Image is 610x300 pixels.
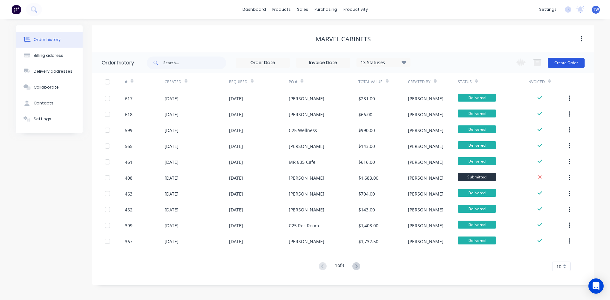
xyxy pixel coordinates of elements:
div: Total Value [358,79,383,85]
div: [DATE] [165,175,179,181]
div: Required [229,73,289,90]
input: Search... [163,57,226,69]
div: [PERSON_NAME] [408,175,444,181]
div: 599 [125,127,132,134]
div: Settings [34,116,51,122]
div: purchasing [311,5,340,14]
div: 13 Statuses [357,59,410,66]
div: $1,408.00 [358,222,378,229]
div: 1 of 3 [335,262,344,271]
div: # [125,73,165,90]
div: [PERSON_NAME] [289,206,324,213]
div: Created By [408,73,457,90]
div: 618 [125,111,132,118]
div: 565 [125,143,132,150]
div: Billing address [34,53,63,58]
div: [DATE] [229,190,243,197]
span: Delivered [458,189,496,197]
input: Invoice Date [296,58,350,68]
button: Order history [16,32,83,48]
div: [PERSON_NAME] [289,143,324,150]
div: [PERSON_NAME] [408,238,444,245]
span: Delivered [458,125,496,133]
img: Factory [11,5,21,14]
div: $143.00 [358,143,375,150]
div: 408 [125,175,132,181]
div: [PERSON_NAME] [408,95,444,102]
span: TW [593,7,599,12]
div: [DATE] [229,238,243,245]
div: Delivery addresses [34,69,72,74]
button: Create Order [548,58,585,68]
div: [PERSON_NAME] [289,175,324,181]
div: PO # [289,79,297,85]
div: $1,732.50 [358,238,378,245]
div: 463 [125,190,132,197]
span: 10 [556,263,561,270]
input: Order Date [236,58,289,68]
span: Delivered [458,157,496,165]
div: MR 835 Cafe [289,159,315,165]
div: Status [458,73,527,90]
div: [PERSON_NAME] [289,95,324,102]
div: [DATE] [229,127,243,134]
div: PO # [289,73,358,90]
div: [DATE] [165,206,179,213]
div: [DATE] [165,238,179,245]
button: Delivery addresses [16,63,83,79]
div: Created By [408,79,430,85]
div: sales [294,5,311,14]
div: [DATE] [165,222,179,229]
span: Submitted [458,173,496,181]
div: Invoiced [527,73,567,90]
div: [DATE] [165,159,179,165]
div: [PERSON_NAME] [408,206,444,213]
div: [PERSON_NAME] [408,159,444,165]
div: Created [165,79,181,85]
div: productivity [340,5,371,14]
div: [PERSON_NAME] [408,190,444,197]
div: Order history [102,59,134,67]
div: Contacts [34,100,53,106]
div: [DATE] [165,190,179,197]
button: Billing address [16,48,83,63]
div: [DATE] [229,143,243,150]
div: [PERSON_NAME] [289,190,324,197]
span: Delivered [458,94,496,102]
div: [DATE] [165,111,179,118]
div: Collaborate [34,84,59,90]
div: [PERSON_NAME] [408,222,444,229]
div: Invoiced [527,79,545,85]
div: $66.00 [358,111,372,118]
div: 462 [125,206,132,213]
div: [DATE] [229,111,243,118]
div: [PERSON_NAME] [408,111,444,118]
div: [DATE] [229,159,243,165]
button: Collaborate [16,79,83,95]
div: 461 [125,159,132,165]
span: Delivered [458,110,496,117]
div: [DATE] [229,206,243,213]
div: [DATE] [165,143,179,150]
span: Delivered [458,205,496,213]
div: [PERSON_NAME] [289,111,324,118]
div: settings [536,5,560,14]
div: [DATE] [229,175,243,181]
div: Order history [34,37,61,43]
div: 617 [125,95,132,102]
span: Delivered [458,141,496,149]
div: Open Intercom Messenger [588,278,604,294]
div: [DATE] [165,127,179,134]
div: Created [165,73,229,90]
span: Delivered [458,221,496,229]
button: Contacts [16,95,83,111]
button: Settings [16,111,83,127]
div: C25 Rec Room [289,222,319,229]
div: [DATE] [229,222,243,229]
div: $990.00 [358,127,375,134]
div: Total Value [358,73,408,90]
div: [DATE] [165,95,179,102]
div: C25 Wellness [289,127,317,134]
div: Required [229,79,247,85]
span: Delivered [458,237,496,244]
